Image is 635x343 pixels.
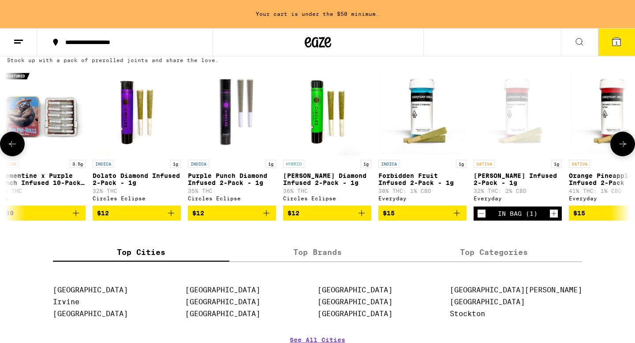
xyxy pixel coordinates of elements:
[188,206,276,221] button: Add to bag
[406,243,582,262] label: Top Categories
[283,188,371,194] p: 36% THC
[598,29,635,56] button: 1
[477,209,486,218] button: Decrement
[283,67,371,155] img: Circles Eclipse - Runtz Diamond Infused 2-Pack - 1g
[188,160,209,168] p: INDICA
[378,195,467,201] div: Everyday
[378,172,467,186] p: Forbidden Fruit Infused 2-Pack - 1g
[378,160,400,168] p: INDICA
[53,243,582,262] div: tabs
[317,310,392,318] a: [GEOGRAPHIC_DATA]
[2,210,14,217] span: $30
[549,209,558,218] button: Increment
[383,210,395,217] span: $15
[185,298,260,306] a: [GEOGRAPHIC_DATA]
[229,243,406,262] label: Top Brands
[7,57,219,63] p: Stock up with a pack of prerolled joints and share the love.
[474,188,562,194] p: 32% THC: 2% CBD
[188,67,276,206] a: Open page for Purple Punch Diamond Infused 2-Pack - 1g from Circles Eclipse
[474,195,562,201] div: Everyday
[97,210,109,217] span: $12
[188,172,276,186] p: Purple Punch Diamond Infused 2-Pack - 1g
[378,188,467,194] p: 38% THC: 1% CBD
[53,286,128,294] a: [GEOGRAPHIC_DATA]
[93,206,181,221] button: Add to bag
[93,188,181,194] p: 32% THC
[265,160,276,168] p: 1g
[53,310,128,318] a: [GEOGRAPHIC_DATA]
[474,172,562,186] p: [PERSON_NAME] Infused 2-Pack - 1g
[615,40,618,45] span: 1
[569,160,590,168] p: SATIVA
[450,286,582,294] a: [GEOGRAPHIC_DATA][PERSON_NAME]
[283,67,371,206] a: Open page for Runtz Diamond Infused 2-Pack - 1g from Circles Eclipse
[283,172,371,186] p: [PERSON_NAME] Diamond Infused 2-Pack - 1g
[378,206,467,221] button: Add to bag
[288,210,299,217] span: $12
[192,210,204,217] span: $12
[188,195,276,201] div: Circles Eclipse
[498,210,538,217] div: In Bag (1)
[474,67,562,207] a: Open page for Jack Herer Infused 2-Pack - 1g from Everyday
[283,160,304,168] p: HYBRID
[450,310,485,318] a: Stockton
[378,67,467,155] img: Everyday - Forbidden Fruit Infused 2-Pack - 1g
[53,243,229,262] label: Top Cities
[317,298,392,306] a: [GEOGRAPHIC_DATA]
[93,195,181,201] div: Circles Eclipse
[53,298,79,306] a: Irvine
[188,67,276,155] img: Circles Eclipse - Purple Punch Diamond Infused 2-Pack - 1g
[93,67,181,155] img: Circles Eclipse - Dolato Diamond Infused 2-Pack - 1g
[361,160,371,168] p: 1g
[188,188,276,194] p: 35% THC
[474,160,495,168] p: SATIVA
[93,172,181,186] p: Dolato Diamond Infused 2-Pack - 1g
[0,0,482,64] button: Redirect to URL
[450,298,525,306] a: [GEOGRAPHIC_DATA]
[551,160,562,168] p: 1g
[70,160,86,168] p: 3.5g
[283,195,371,201] div: Circles Eclipse
[573,210,585,217] span: $15
[456,160,467,168] p: 1g
[93,160,114,168] p: INDICA
[170,160,181,168] p: 1g
[185,286,260,294] a: [GEOGRAPHIC_DATA]
[93,67,181,206] a: Open page for Dolato Diamond Infused 2-Pack - 1g from Circles Eclipse
[378,67,467,206] a: Open page for Forbidden Fruit Infused 2-Pack - 1g from Everyday
[185,310,260,318] a: [GEOGRAPHIC_DATA]
[283,206,371,221] button: Add to bag
[317,286,392,294] a: [GEOGRAPHIC_DATA]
